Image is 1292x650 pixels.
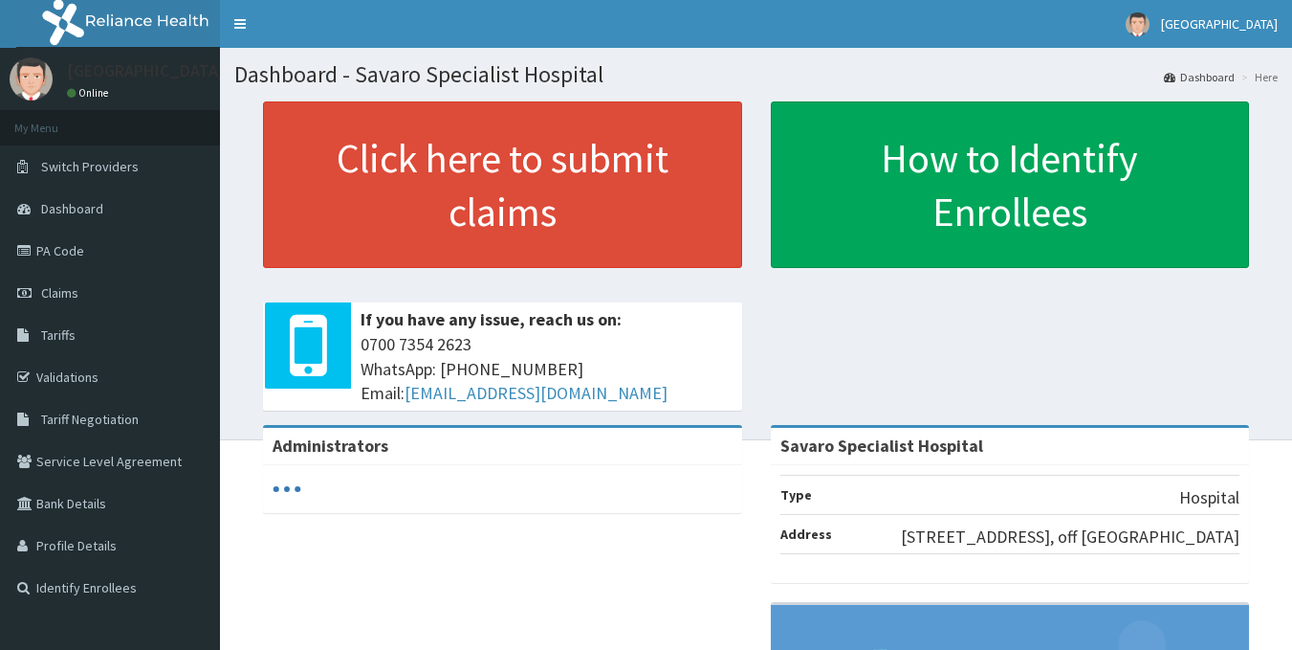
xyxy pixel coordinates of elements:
[67,86,113,100] a: Online
[771,101,1250,268] a: How to Identify Enrollees
[1126,12,1150,36] img: User Image
[41,284,78,302] span: Claims
[10,57,53,101] img: User Image
[901,525,1239,549] p: [STREET_ADDRESS], off [GEOGRAPHIC_DATA]
[41,158,139,175] span: Switch Providers
[234,62,1278,87] h1: Dashboard - Savaro Specialist Hospital
[780,435,983,457] strong: Savaro Specialist Hospital
[361,308,622,330] b: If you have any issue, reach us on:
[273,475,301,504] svg: audio-loading
[1161,15,1278,33] span: [GEOGRAPHIC_DATA]
[405,382,668,404] a: [EMAIL_ADDRESS][DOMAIN_NAME]
[273,435,388,457] b: Administrators
[780,526,832,543] b: Address
[361,332,733,406] span: 0700 7354 2623 WhatsApp: [PHONE_NUMBER] Email:
[1164,69,1235,85] a: Dashboard
[263,101,742,268] a: Click here to submit claims
[41,411,139,428] span: Tariff Negotiation
[1237,69,1278,85] li: Here
[1179,485,1239,510] p: Hospital
[67,62,225,79] p: [GEOGRAPHIC_DATA]
[41,326,76,344] span: Tariffs
[41,200,103,217] span: Dashboard
[780,486,812,504] b: Type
